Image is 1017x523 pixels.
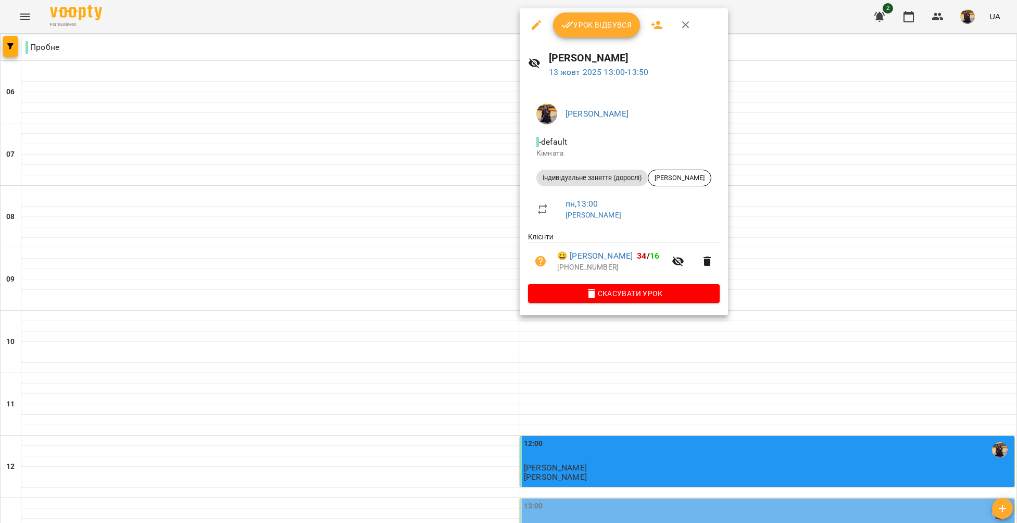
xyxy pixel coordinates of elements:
[648,173,711,183] span: [PERSON_NAME]
[536,287,711,300] span: Скасувати Урок
[561,19,632,31] span: Урок відбувся
[637,251,659,261] b: /
[528,284,720,303] button: Скасувати Урок
[549,67,649,77] a: 13 жовт 2025 13:00-13:50
[536,148,711,159] p: Кімната
[637,251,646,261] span: 34
[566,109,629,119] a: [PERSON_NAME]
[566,199,598,209] a: пн , 13:00
[648,170,711,186] div: [PERSON_NAME]
[528,232,720,284] ul: Клієнти
[566,211,621,219] a: [PERSON_NAME]
[528,249,553,274] button: Візит ще не сплачено. Додати оплату?
[650,251,659,261] span: 16
[536,173,648,183] span: Індивідуальне заняття (дорослі)
[557,262,666,273] p: [PHONE_NUMBER]
[536,104,557,124] img: d9e4fe055f4d09e87b22b86a2758fb91.jpg
[536,137,569,147] span: - default
[557,250,633,262] a: 😀 [PERSON_NAME]
[553,12,641,37] button: Урок відбувся
[549,50,720,66] h6: [PERSON_NAME]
